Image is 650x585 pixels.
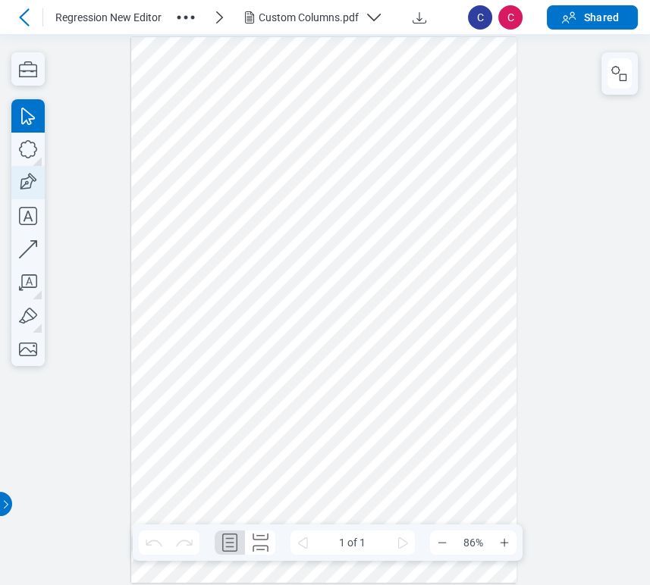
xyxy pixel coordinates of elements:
[584,10,619,25] span: Shared
[259,10,359,25] div: Custom Columns.pdf
[215,530,245,555] button: Single Page Layout
[315,530,391,555] span: 1 of 1
[169,530,199,555] button: Redo
[240,5,395,30] button: Custom Columns.pdf
[498,5,523,30] span: C
[468,5,492,30] span: C
[430,530,454,555] button: Zoom Out
[547,5,638,30] button: Shared
[245,530,275,555] button: Continuous Page Layout
[454,530,492,555] span: 86%
[55,10,162,25] span: Regression New Editor
[139,530,169,555] button: Undo
[407,5,432,30] button: Download
[492,530,517,555] button: Zoom In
